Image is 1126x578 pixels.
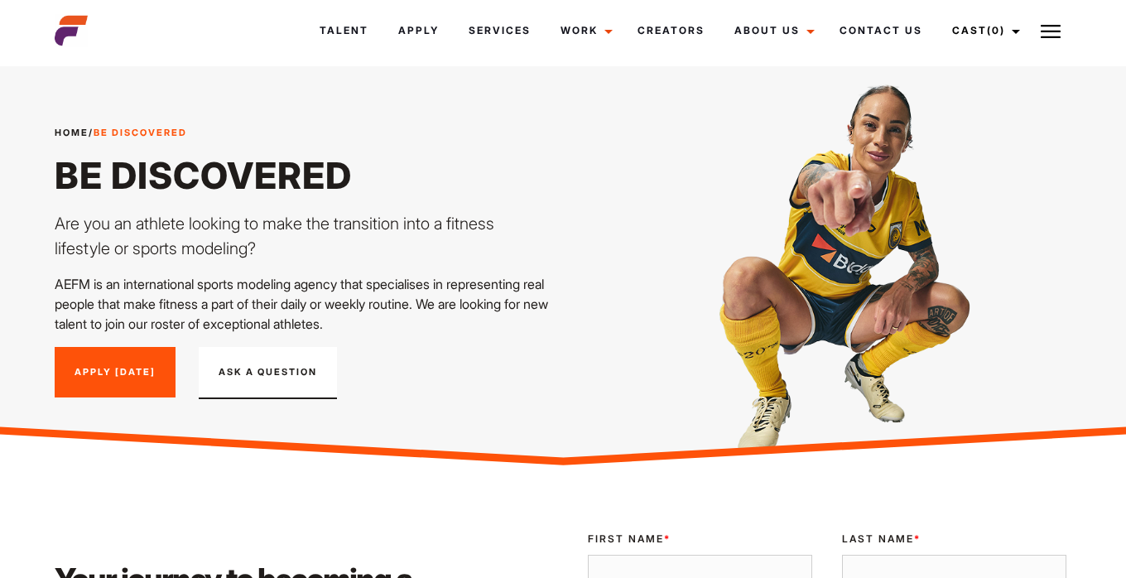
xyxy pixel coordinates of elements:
a: Creators [623,8,719,53]
strong: Be Discovered [94,127,187,138]
a: Work [546,8,623,53]
a: About Us [719,8,825,53]
h1: Be Discovered [55,153,553,198]
a: Apply [383,8,454,53]
a: Apply [DATE] [55,347,176,398]
p: Are you an athlete looking to make the transition into a fitness lifestyle or sports modeling? [55,211,553,261]
a: Cast(0) [937,8,1030,53]
label: First Name [588,532,812,547]
span: (0) [987,24,1005,36]
img: cropped-aefm-brand-fav-22-square.png [55,14,88,47]
a: Home [55,127,89,138]
a: Services [454,8,546,53]
a: Talent [305,8,383,53]
a: Contact Us [825,8,937,53]
label: Last Name [842,532,1066,547]
span: / [55,126,187,140]
img: Burger icon [1041,22,1061,41]
button: Ask A Question [199,347,337,400]
p: AEFM is an international sports modeling agency that specialises in representing real people that... [55,274,553,334]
